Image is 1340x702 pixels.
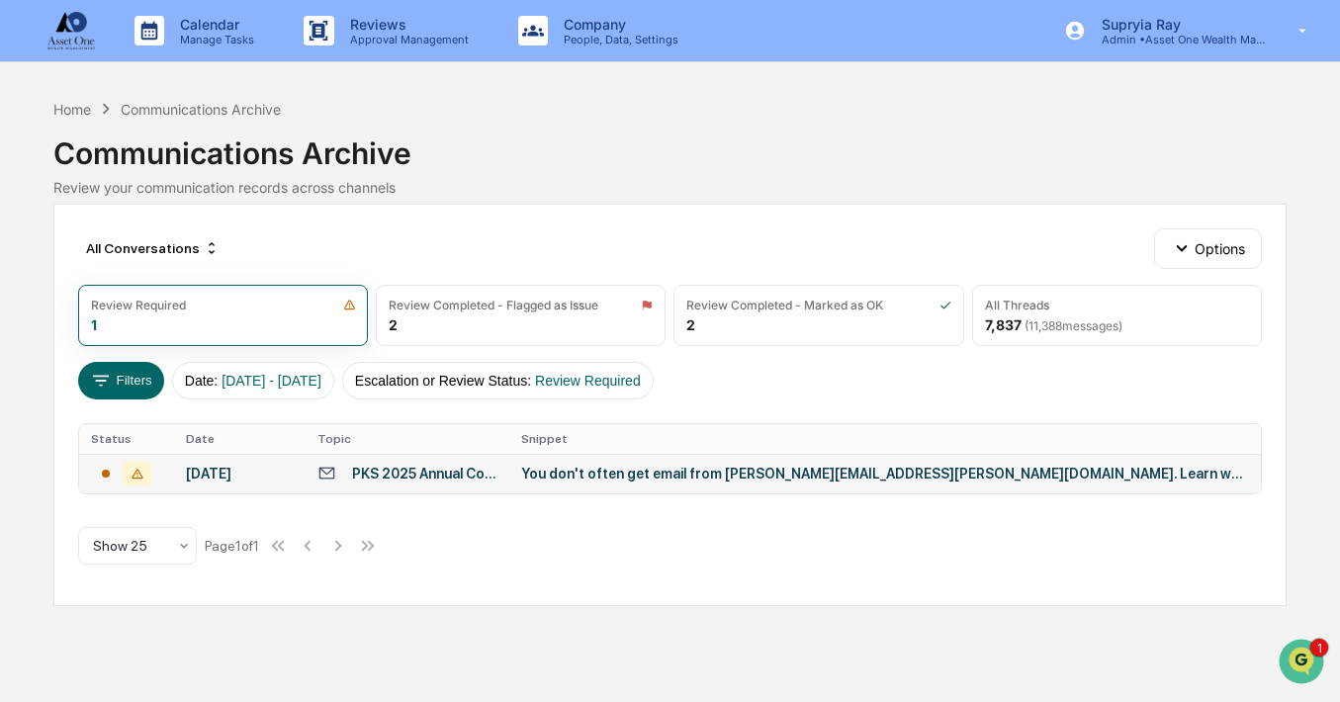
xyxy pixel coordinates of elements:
[343,299,356,311] img: icon
[1025,318,1122,333] span: ( 11,388 messages)
[307,216,360,239] button: See all
[78,362,164,399] button: Filters
[334,33,479,46] p: Approval Management
[509,424,1260,454] th: Snippet
[985,316,1122,333] div: 7,837
[985,298,1049,312] div: All Threads
[186,466,294,482] div: [DATE]
[1277,637,1330,690] iframe: Open customer support
[20,391,36,406] div: 🔎
[143,353,159,369] div: 🗄️
[389,298,598,312] div: Review Completed - Flagged as Issue
[12,381,133,416] a: 🔎Data Lookup
[1086,33,1270,46] p: Admin • Asset One Wealth Management
[20,151,55,187] img: 1746055101610-c473b297-6a78-478c-a979-82029cc54cd1
[53,101,91,118] div: Home
[20,219,133,235] div: Past conversations
[342,362,654,399] button: Escalation or Review Status:Review Required
[686,316,695,333] div: 2
[521,466,1248,482] div: You don't often get email from [PERSON_NAME][EMAIL_ADDRESS][PERSON_NAME][DOMAIN_NAME]. Learn why ...
[47,12,95,49] img: logo
[174,424,306,454] th: Date
[121,101,281,118] div: Communications Archive
[40,351,128,371] span: Preclearance
[139,436,239,452] a: Powered byPylon
[20,353,36,369] div: 🖐️
[389,316,398,333] div: 2
[222,373,321,389] span: [DATE] - [DATE]
[164,269,171,285] span: •
[91,298,186,312] div: Review Required
[20,250,51,282] img: Jack Rasmussen
[163,351,245,371] span: Attestations
[641,299,653,311] img: icon
[686,298,883,312] div: Review Completed - Marked as OK
[20,42,360,73] p: How can we help?
[89,151,324,171] div: Start new chat
[61,269,160,285] span: [PERSON_NAME]
[91,316,97,333] div: 1
[1154,228,1262,268] button: Options
[1086,16,1270,33] p: Supryia Ray
[548,16,688,33] p: Company
[40,270,55,286] img: 1746055101610-c473b297-6a78-478c-a979-82029cc54cd1
[548,33,688,46] p: People, Data, Settings
[336,157,360,181] button: Start new chat
[535,373,641,389] span: Review Required
[53,120,1287,171] div: Communications Archive
[135,343,253,379] a: 🗄️Attestations
[40,389,125,408] span: Data Lookup
[205,538,259,554] div: Page 1 of 1
[79,424,174,454] th: Status
[12,343,135,379] a: 🖐️Preclearance
[172,362,334,399] button: Date:[DATE] - [DATE]
[939,299,951,311] img: icon
[306,424,510,454] th: Topic
[175,269,216,285] span: [DATE]
[352,466,498,482] div: PKS 2025 Annual Compliance Meeting *** Action Required ***
[197,437,239,452] span: Pylon
[334,16,479,33] p: Reviews
[89,171,280,187] div: We're offline, we'll be back soon
[42,151,77,187] img: 8933085812038_c878075ebb4cc5468115_72.jpg
[53,179,1287,196] div: Review your communication records across channels
[164,16,264,33] p: Calendar
[164,33,264,46] p: Manage Tasks
[78,232,227,264] div: All Conversations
